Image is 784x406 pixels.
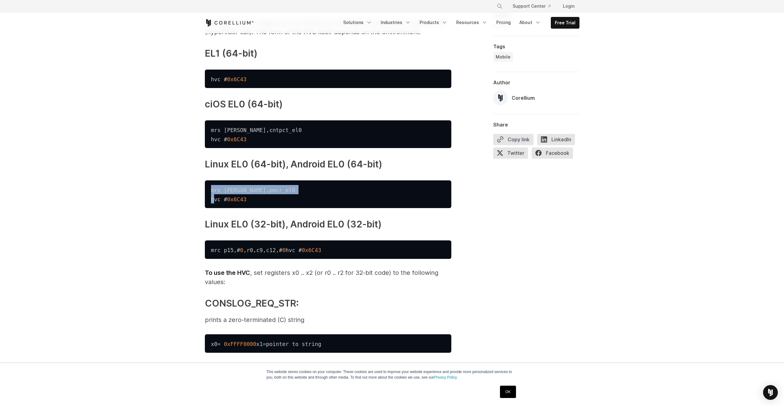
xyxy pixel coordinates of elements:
[276,247,279,253] span: ,
[253,247,257,253] span: ,
[205,217,451,231] h3: Linux EL0 (32-bit), Android EL0 (32-bit)
[489,1,579,12] div: Navigation Menu
[205,268,451,287] p: , set registers x0 .. x2 (or r0 .. r2 for 32-bit code) to the following values:
[211,127,302,143] code: mrs [PERSON_NAME] cntpct_el0 hvc #
[434,375,458,380] a: Privacy Policy.
[266,127,270,133] span: ,
[263,341,266,347] span: =
[416,17,451,28] a: Products
[227,76,246,82] span: 0x6C43
[493,90,508,105] img: Corellium
[493,134,534,145] button: Copy link
[217,341,221,347] span: =
[205,19,254,26] a: Corellium Home
[205,46,451,60] h3: EL1 (64-bit)
[302,247,321,253] span: 0x6C43
[205,157,451,171] h3: Linux EL0 (64-bit), Android EL0 (64-bit)
[551,17,579,28] a: Free Trial
[537,134,579,147] a: LinkedIn
[494,1,505,12] button: Search
[516,17,545,28] a: About
[493,52,513,62] a: Mobile
[243,247,247,253] span: ,
[211,247,321,253] code: mrc p15 # r0 c9 c12 # hvc #
[500,386,516,398] a: OK
[234,247,237,253] span: ,
[211,341,321,347] code: x0 x1 pointer to string
[532,147,573,159] span: Facebook
[493,147,532,161] a: Twitter
[512,94,535,102] div: Corellium
[493,43,579,50] div: Tags
[211,76,247,82] code: hvc #
[266,187,270,193] span: ,
[508,1,555,12] a: Support Center
[205,296,451,310] h3: CONSLOG_REQ_STR:
[532,147,577,161] a: Facebook
[211,187,295,203] code: mrs [PERSON_NAME] pmcr_el0 hvc #
[493,147,528,159] span: Twitter
[224,341,256,347] span: 0xFFFF0000
[339,17,579,29] div: Navigation Menu
[493,122,579,128] div: Share
[205,315,451,324] p: prints a zero-terminated (C) string
[240,247,243,253] span: 0
[496,54,510,60] span: Mobile
[558,1,579,12] a: Login
[205,269,250,276] strong: To use the HVC
[227,136,246,143] span: 0x6C43
[377,17,415,28] a: Industries
[339,17,376,28] a: Solutions
[282,247,286,253] span: 0
[493,17,514,28] a: Pricing
[763,385,778,400] div: Open Intercom Messenger
[227,196,246,203] span: 0x6C43
[537,134,575,145] span: LinkedIn
[453,17,491,28] a: Resources
[266,369,518,380] p: This website stores cookies on your computer. These cookies are used to improve your website expe...
[263,247,266,253] span: ,
[205,362,451,376] h3: CONSLOG_REQ_U64:
[493,79,579,86] div: Author
[205,97,451,111] h3: ciOS EL0 (64-bit)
